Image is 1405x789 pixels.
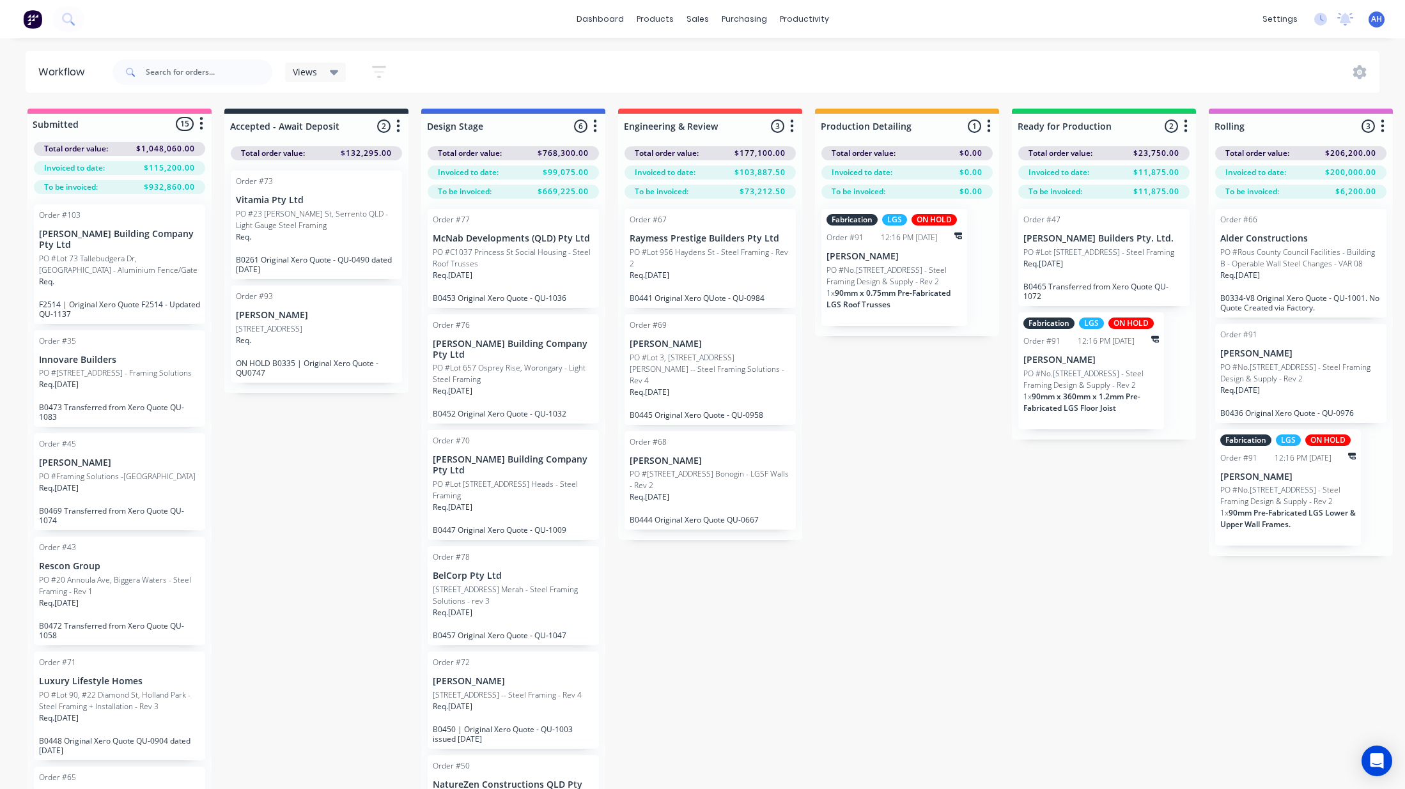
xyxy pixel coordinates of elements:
[570,10,630,29] a: dashboard
[1220,233,1381,244] p: Alder Constructions
[630,214,667,226] div: Order #67
[630,491,669,503] p: Req. [DATE]
[1215,429,1361,546] div: FabricationLGSON HOLDOrder #9112:16 PM [DATE][PERSON_NAME]PO #No.[STREET_ADDRESS] - Steel Framing...
[630,10,680,29] div: products
[1371,13,1382,25] span: AH
[959,186,982,197] span: $0.00
[1225,148,1289,159] span: Total order value:
[832,186,885,197] span: To be invoiced:
[39,379,79,390] p: Req. [DATE]
[433,247,594,270] p: PO #C1037 Princess St Social Housing - Steel Roof Trusses
[34,204,205,324] div: Order #103[PERSON_NAME] Building Company Pty LtdPO #Lot 73 Tallebudgera Dr, [GEOGRAPHIC_DATA] - A...
[433,724,594,744] p: B0450 | Original Xero Quote - QU-1003 issued [DATE]
[1220,214,1257,226] div: Order #66
[39,712,79,724] p: Req. [DATE]
[1220,408,1381,418] p: B0436 Original Xero Quote - QU-0976
[827,287,951,310] span: 90mm x 0.75mm Pre-Fabricated LGS Roof Trusses
[1220,484,1356,507] p: PO #No.[STREET_ADDRESS] - Steel Framing Design & Supply - Rev 2
[433,479,594,502] p: PO #Lot [STREET_ADDRESS] Heads - Steel Framing
[1029,186,1082,197] span: To be invoiced:
[433,676,594,687] p: [PERSON_NAME]
[433,362,594,385] p: PO #Lot 657 Osprey Rise, Worongary - Light Steel Framing
[1023,247,1174,258] p: PO #Lot [STREET_ADDRESS] - Steel Framing
[433,571,594,581] p: BelCorp Pty Ltd
[433,631,594,640] p: B0457 Original Xero Quote - QU-1047
[39,355,200,365] p: Innovare Builders
[34,537,205,645] div: Order #43Rescon GroupPO #20 Annoula Ave, Biggera Waters - Steel Framing - Rev 1Req.[DATE]B0472 Tr...
[1220,348,1381,359] p: [PERSON_NAME]
[740,186,786,197] span: $73,212.50
[715,10,773,29] div: purchasing
[630,468,791,491] p: PO #[STREET_ADDRESS] Bonogin - LGSF Walls - Rev 2
[428,546,599,645] div: Order #78BelCorp Pty Ltd[STREET_ADDRESS] Merah - Steel Framing Solutions - rev 3Req.[DATE]B0457 O...
[39,335,76,347] div: Order #35
[1023,258,1063,270] p: Req. [DATE]
[39,736,200,755] p: B0448 Original Xero Quote QU-0904 dated [DATE]
[1220,434,1271,446] div: Fabrication
[236,335,251,346] p: Req.
[231,171,402,279] div: Order #73Vitamia Pty LtdPO #23 [PERSON_NAME] St, Serrento QLD - Light Gauge Steel FramingReq.B026...
[827,232,864,243] div: Order #91
[438,148,502,159] span: Total order value:
[241,148,305,159] span: Total order value:
[1215,324,1386,423] div: Order #91[PERSON_NAME]PO #No.[STREET_ADDRESS] - Steel Framing Design & Supply - Rev 2Req.[DATE]B0...
[912,214,957,226] div: ON HOLD
[1220,329,1257,341] div: Order #91
[881,232,938,243] div: 12:16 PM [DATE]
[773,10,835,29] div: productivity
[734,148,786,159] span: $177,100.00
[1220,247,1381,270] p: PO #Rous County Council Facilities - Building B - Operable Wall Steel Changes - VAR 08
[44,162,105,174] span: Invoiced to date:
[1220,293,1381,312] p: B0334-V8 Original Xero Quote - QU-1001. No Quote Created via Factory.
[680,10,715,29] div: sales
[1362,746,1392,776] div: Open Intercom Messenger
[1133,186,1179,197] span: $11,875.00
[39,482,79,494] p: Req. [DATE]
[39,506,200,525] p: B0469 Transferred from Xero Quote QU-1074
[433,385,472,397] p: Req. [DATE]
[1220,452,1257,464] div: Order #91
[39,471,196,482] p: PO #Framing Solutions -[GEOGRAPHIC_DATA]
[39,253,200,276] p: PO #Lot 73 Tallebudgera Dr, [GEOGRAPHIC_DATA] - Aluminium Fence/Gate
[832,148,896,159] span: Total order value:
[1225,186,1279,197] span: To be invoiced:
[630,410,791,420] p: B0445 Original Xero Quote - QU-0958
[39,574,200,597] p: PO #20 Annoula Ave, Biggera Waters - Steel Framing - Rev 1
[630,352,791,387] p: PO #Lot 3, [STREET_ADDRESS][PERSON_NAME] -- Steel Framing Solutions - Rev 4
[827,264,962,287] p: PO #No.[STREET_ADDRESS] - Steel Framing Design & Supply - Rev 2
[39,276,54,287] p: Req.
[34,652,205,760] div: Order #71Luxury Lifestyle HomesPO #Lot 90, #22 Diamond St, Holland Park - Steel Framing + Install...
[433,339,594,360] p: [PERSON_NAME] Building Company Pty Ltd
[734,167,786,178] span: $103,887.50
[630,387,669,398] p: Req. [DATE]
[1023,335,1060,347] div: Order #91
[1220,471,1356,482] p: [PERSON_NAME]
[1220,270,1260,281] p: Req. [DATE]
[1029,167,1089,178] span: Invoiced to date:
[635,167,695,178] span: Invoiced to date:
[1018,312,1164,429] div: FabricationLGSON HOLDOrder #9112:16 PM [DATE][PERSON_NAME]PO #No.[STREET_ADDRESS] - Steel Framing...
[39,772,76,783] div: Order #65
[433,525,594,535] p: B0447 Original Xero Quote - QU-1009
[1023,318,1075,329] div: Fabrication
[433,454,594,476] p: [PERSON_NAME] Building Company Pty Ltd
[39,457,200,468] p: [PERSON_NAME]
[1215,209,1386,318] div: Order #66Alder ConstructionsPO #Rous County Council Facilities - Building B - Operable Wall Steel...
[39,597,79,609] p: Req. [DATE]
[428,430,599,540] div: Order #70[PERSON_NAME] Building Company Pty LtdPO #Lot [STREET_ADDRESS] Heads - Steel FramingReq....
[630,515,791,525] p: B0444 Original Xero Quote QU-0667
[625,314,796,425] div: Order #69[PERSON_NAME]PO #Lot 3, [STREET_ADDRESS][PERSON_NAME] -- Steel Framing Solutions - Rev 4...
[428,314,599,424] div: Order #76[PERSON_NAME] Building Company Pty LtdPO #Lot 657 Osprey Rise, Worongary - Light Steel F...
[236,176,273,187] div: Order #73
[433,551,470,563] div: Order #78
[438,186,492,197] span: To be invoiced:
[44,143,108,155] span: Total order value:
[1256,10,1304,29] div: settings
[433,233,594,244] p: McNab Developments (QLD) Pty Ltd
[236,358,397,378] p: ON HOLD B0335 | Original Xero Quote - QU0747
[538,186,589,197] span: $669,225.00
[136,143,195,155] span: $1,048,060.00
[38,65,91,80] div: Workflow
[1325,167,1376,178] span: $200,000.00
[827,251,962,262] p: [PERSON_NAME]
